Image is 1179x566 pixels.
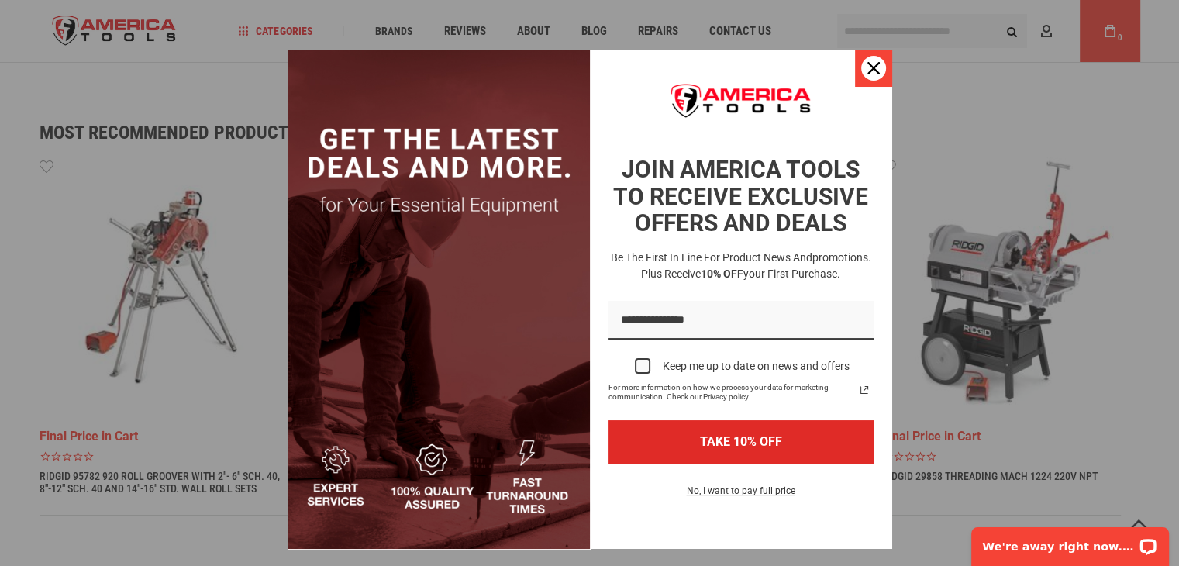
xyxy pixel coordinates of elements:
[608,301,874,340] input: Email field
[855,50,892,87] button: Close
[701,267,743,280] strong: 10% OFF
[855,381,874,399] svg: link icon
[641,251,871,280] span: promotions. Plus receive your first purchase.
[608,420,874,463] button: TAKE 10% OFF
[605,250,877,282] h3: Be the first in line for product news and
[663,360,850,373] div: Keep me up to date on news and offers
[855,381,874,399] a: Read our Privacy Policy
[867,62,880,74] svg: close icon
[613,156,868,236] strong: JOIN AMERICA TOOLS TO RECEIVE EXCLUSIVE OFFERS AND DEALS
[961,517,1179,566] iframe: LiveChat chat widget
[674,482,808,509] button: No, I want to pay full price
[608,383,855,402] span: For more information on how we process your data for marketing communication. Check our Privacy p...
